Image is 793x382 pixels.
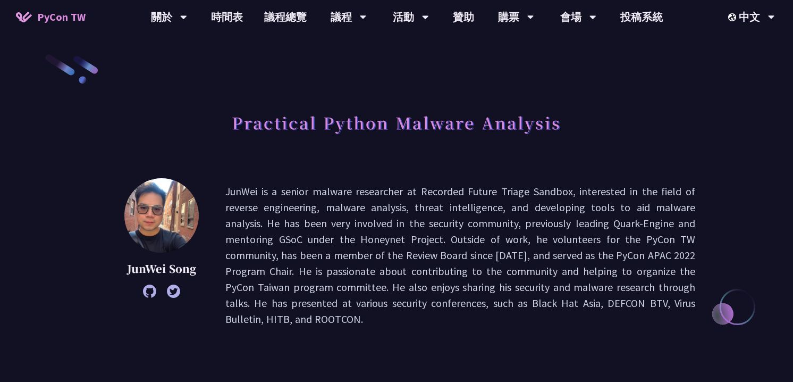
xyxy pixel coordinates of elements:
[124,261,199,277] p: JunWei Song
[5,4,96,30] a: PyCon TW
[225,184,695,327] p: JunWei is a senior malware researcher at Recorded Future Triage Sandbox, interested in the field ...
[124,178,199,253] img: JunWei Song
[728,13,739,21] img: Locale Icon
[16,12,32,22] img: Home icon of PyCon TW 2025
[37,9,86,25] span: PyCon TW
[232,106,561,138] h1: Practical Python Malware Analysis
